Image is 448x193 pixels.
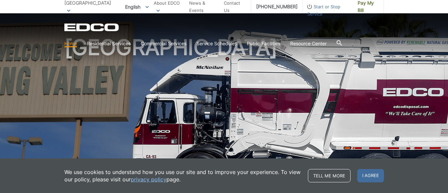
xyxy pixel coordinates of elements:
[64,40,77,47] a: Home
[64,23,120,31] a: EDCD logo. Return to the homepage.
[87,40,131,47] a: Residential Services
[64,168,301,183] p: We use cookies to understand how you use our site and to improve your experience. To view our pol...
[247,40,280,47] a: Public Facilities
[141,40,186,47] a: Commercial Services
[131,176,166,183] a: privacy policy
[290,40,327,47] a: Resource Center
[196,40,237,47] a: Service Schedules
[308,169,351,182] a: Tell me more
[64,37,384,183] h1: [GEOGRAPHIC_DATA]
[120,1,154,12] span: English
